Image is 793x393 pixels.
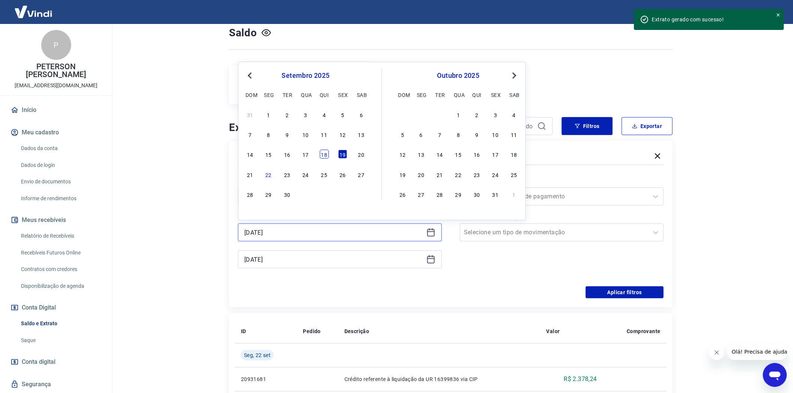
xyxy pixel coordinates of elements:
[510,110,519,119] div: Choose sábado, 4 de outubro de 2025
[454,170,463,179] div: Choose quarta-feira, 22 de outubro de 2025
[9,354,103,370] a: Conta digital
[9,124,103,141] button: Meu cadastro
[244,351,271,359] span: Seg, 22 set
[9,102,103,118] a: Início
[245,71,254,80] button: Previous Month
[357,130,366,139] div: Choose sábado, 13 de setembro de 2025
[757,5,784,19] button: Sair
[491,150,500,159] div: Choose sexta-feira, 17 de outubro de 2025
[245,130,254,139] div: Choose domingo, 7 de setembro de 2025
[320,90,329,99] div: qui
[41,30,71,60] div: P
[320,130,329,139] div: Choose quinta-feira, 11 de setembro de 2025
[397,109,520,199] div: month 2025-10
[510,150,519,159] div: Choose sábado, 18 de outubro de 2025
[241,327,246,335] p: ID
[435,190,444,199] div: Choose terça-feira, 28 de outubro de 2025
[18,174,103,189] a: Envio de documentos
[338,110,347,119] div: Choose sexta-feira, 5 de setembro de 2025
[264,110,273,119] div: Choose segunda-feira, 1 de setembro de 2025
[15,82,97,89] p: [EMAIL_ADDRESS][DOMAIN_NAME]
[9,376,103,393] a: Segurança
[473,170,482,179] div: Choose quinta-feira, 23 de outubro de 2025
[357,170,366,179] div: Choose sábado, 27 de setembro de 2025
[622,117,673,135] button: Exportar
[301,170,310,179] div: Choose quarta-feira, 24 de setembro de 2025
[546,327,560,335] p: Valor
[435,110,444,119] div: Choose terça-feira, 30 de setembro de 2025
[473,150,482,159] div: Choose quinta-feira, 16 de outubro de 2025
[283,190,292,199] div: Choose terça-feira, 30 de setembro de 2025
[510,190,519,199] div: Choose sábado, 1 de novembro de 2025
[417,90,426,99] div: seg
[18,141,103,156] a: Dados da conta
[18,333,103,348] a: Saque
[454,90,463,99] div: qua
[510,170,519,179] div: Choose sábado, 25 de outubro de 2025
[245,109,367,199] div: month 2025-09
[510,130,519,139] div: Choose sábado, 11 de outubro de 2025
[627,327,661,335] p: Comprovante
[454,150,463,159] div: Choose quarta-feira, 15 de outubro de 2025
[18,158,103,173] a: Dados de login
[245,71,367,80] div: setembro 2025
[398,170,407,179] div: Choose domingo, 19 de outubro de 2025
[461,177,662,186] label: Forma de Pagamento
[283,170,292,179] div: Choose terça-feira, 23 de setembro de 2025
[417,110,426,119] div: Choose segunda-feira, 29 de setembro de 2025
[245,90,254,99] div: dom
[564,375,597,384] p: R$ 2.378,24
[320,150,329,159] div: Choose quinta-feira, 18 de setembro de 2025
[9,0,58,23] img: Vindi
[301,130,310,139] div: Choose quarta-feira, 10 de setembro de 2025
[264,90,273,99] div: seg
[398,110,407,119] div: Choose domingo, 28 de setembro de 2025
[357,190,366,199] div: Choose sábado, 4 de outubro de 2025
[586,286,664,298] button: Aplicar filtros
[435,130,444,139] div: Choose terça-feira, 7 de outubro de 2025
[301,90,310,99] div: qua
[417,150,426,159] div: Choose segunda-feira, 13 de outubro de 2025
[454,190,463,199] div: Choose quarta-feira, 29 de outubro de 2025
[491,190,500,199] div: Choose sexta-feira, 31 de outubro de 2025
[320,190,329,199] div: Choose quinta-feira, 2 de outubro de 2025
[320,110,329,119] div: Choose quinta-feira, 4 de setembro de 2025
[727,344,787,360] iframe: Mensagem da empresa
[18,316,103,331] a: Saldo e Extrato
[241,375,291,383] p: 20931681
[338,170,347,179] div: Choose sexta-feira, 26 de setembro de 2025
[18,245,103,261] a: Recebíveis Futuros Online
[397,71,520,80] div: outubro 2025
[338,130,347,139] div: Choose sexta-feira, 12 de setembro de 2025
[301,110,310,119] div: Choose quarta-feira, 3 de setembro de 2025
[491,170,500,179] div: Choose sexta-feira, 24 de outubro de 2025
[652,16,767,23] div: Extrato gerado com sucesso!
[18,191,103,206] a: Informe de rendimentos
[491,130,500,139] div: Choose sexta-feira, 10 de outubro de 2025
[245,170,254,179] div: Choose domingo, 21 de setembro de 2025
[510,71,519,80] button: Next Month
[244,254,423,265] input: Data final
[357,110,366,119] div: Choose sábado, 6 de setembro de 2025
[417,130,426,139] div: Choose segunda-feira, 6 de outubro de 2025
[264,190,273,199] div: Choose segunda-feira, 29 de setembro de 2025
[283,90,292,99] div: ter
[435,170,444,179] div: Choose terça-feira, 21 de outubro de 2025
[229,25,257,40] h4: Saldo
[22,357,55,367] span: Conta digital
[245,110,254,119] div: Choose domingo, 31 de agosto de 2025
[283,110,292,119] div: Choose terça-feira, 2 de setembro de 2025
[264,170,273,179] div: Choose segunda-feira, 22 de setembro de 2025
[398,190,407,199] div: Choose domingo, 26 de outubro de 2025
[473,90,482,99] div: qui
[398,90,407,99] div: dom
[18,228,103,244] a: Relatório de Recebíveis
[245,190,254,199] div: Choose domingo, 28 de setembro de 2025
[320,170,329,179] div: Choose quinta-feira, 25 de setembro de 2025
[398,150,407,159] div: Choose domingo, 12 de outubro de 2025
[454,110,463,119] div: Choose quarta-feira, 1 de outubro de 2025
[357,150,366,159] div: Choose sábado, 20 de setembro de 2025
[473,190,482,199] div: Choose quinta-feira, 30 de outubro de 2025
[245,150,254,159] div: Choose domingo, 14 de setembro de 2025
[562,117,613,135] button: Filtros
